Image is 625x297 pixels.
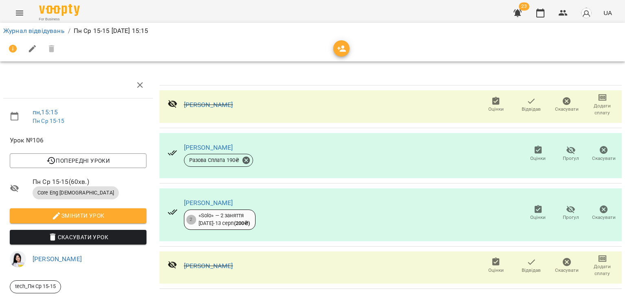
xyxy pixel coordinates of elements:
[555,202,588,225] button: Прогул
[10,208,146,223] button: Змінити урок
[581,7,592,19] img: avatar_s.png
[3,27,65,35] a: Журнал відвідувань
[522,106,541,113] span: Відвідав
[33,177,146,187] span: Пн Ср 15-15 ( 60 хв. )
[530,155,546,162] span: Оцінки
[478,255,514,277] button: Оцінки
[10,3,29,23] button: Menu
[587,142,620,165] button: Скасувати
[186,215,196,225] div: 2
[488,267,504,274] span: Оцінки
[585,94,620,116] button: Додати сплату
[234,220,250,226] b: ( 200 ₴ )
[585,255,620,277] button: Додати сплату
[10,280,61,293] div: tech_Пн Ср 15-15
[549,255,585,277] button: Скасувати
[549,94,585,116] button: Скасувати
[514,94,549,116] button: Відвідав
[590,103,615,116] span: Додати сплату
[68,26,70,36] li: /
[555,267,579,274] span: Скасувати
[199,212,250,227] div: «Solo» — 2 заняття [DATE] - 13 серп
[563,214,579,221] span: Прогул
[3,26,622,36] nav: breadcrumb
[522,202,555,225] button: Оцінки
[530,214,546,221] span: Оцінки
[16,211,140,221] span: Змінити урок
[184,144,233,151] a: [PERSON_NAME]
[603,9,612,17] span: UA
[184,199,233,207] a: [PERSON_NAME]
[184,101,233,109] a: [PERSON_NAME]
[16,156,140,166] span: Попередні уроки
[592,214,616,221] span: Скасувати
[16,232,140,242] span: Скасувати Урок
[555,106,579,113] span: Скасувати
[33,118,65,124] a: Пн Ср 15-15
[74,26,149,36] p: Пн Ср 15-15 [DATE] 15:15
[555,142,588,165] button: Прогул
[33,189,119,197] span: Core Eng [DEMOGRAPHIC_DATA]
[10,135,146,145] span: Урок №106
[184,262,233,270] a: [PERSON_NAME]
[33,255,82,263] a: [PERSON_NAME]
[33,108,58,116] a: пн , 15:15
[478,94,514,116] button: Оцінки
[10,153,146,168] button: Попередні уроки
[522,267,541,274] span: Відвідав
[39,17,80,22] span: For Business
[514,255,549,277] button: Відвідав
[590,263,615,277] span: Додати сплату
[587,202,620,225] button: Скасувати
[488,106,504,113] span: Оцінки
[519,2,529,11] span: 23
[10,251,26,267] img: 2db0e6d87653b6f793ba04c219ce5204.jpg
[184,154,253,167] div: Разова Сплата 190₴
[10,283,61,290] span: tech_Пн Ср 15-15
[10,230,146,245] button: Скасувати Урок
[184,157,245,164] span: Разова Сплата 190 ₴
[563,155,579,162] span: Прогул
[600,5,615,20] button: UA
[522,142,555,165] button: Оцінки
[592,155,616,162] span: Скасувати
[39,4,80,16] img: Voopty Logo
